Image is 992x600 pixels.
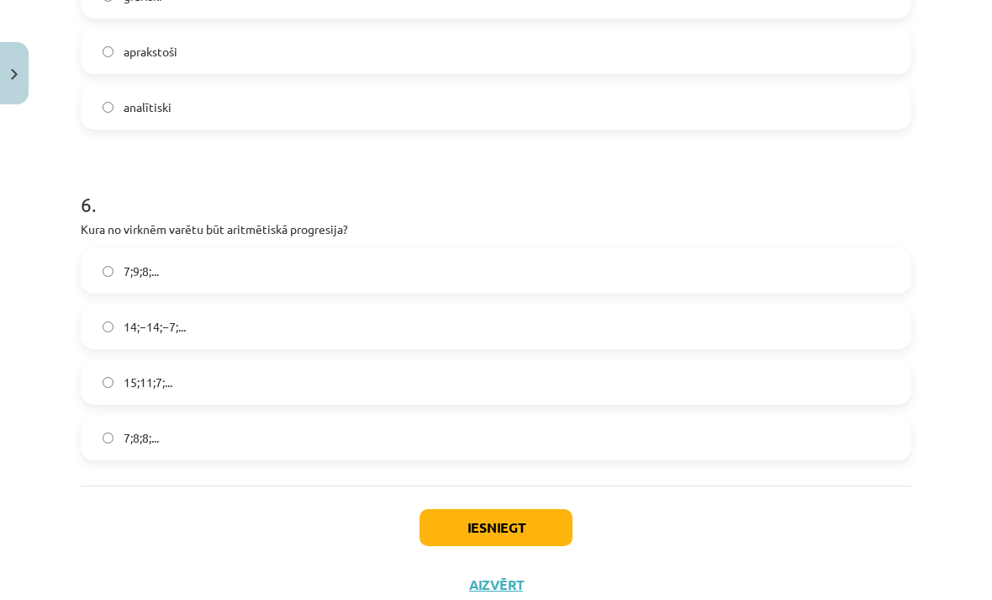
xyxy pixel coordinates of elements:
[103,321,113,332] input: 14;−14;−7;...
[124,318,186,336] span: 14;−14;−7;...
[124,429,159,447] span: 7;8;8;...
[124,43,177,61] span: aprakstoši
[81,163,911,215] h1: 6 .
[124,263,159,280] span: 7;9;8;...
[103,433,113,443] input: 7;8;8;...
[103,266,113,277] input: 7;9;8;...
[103,102,113,113] input: analītiski
[464,576,528,593] button: Aizvērt
[103,46,113,57] input: aprakstoši
[124,374,172,391] span: 15;11;7;...
[11,69,18,80] img: icon-close-lesson-0947bae3869378f0d4975bcd49f059093ad1ed9edebbc8119c70593378902aed.svg
[81,220,911,238] p: Kura no virknēm varētu būt aritmētiskā progresija?
[124,98,171,116] span: analītiski
[419,509,573,546] button: Iesniegt
[103,377,113,388] input: 15;11;7;...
